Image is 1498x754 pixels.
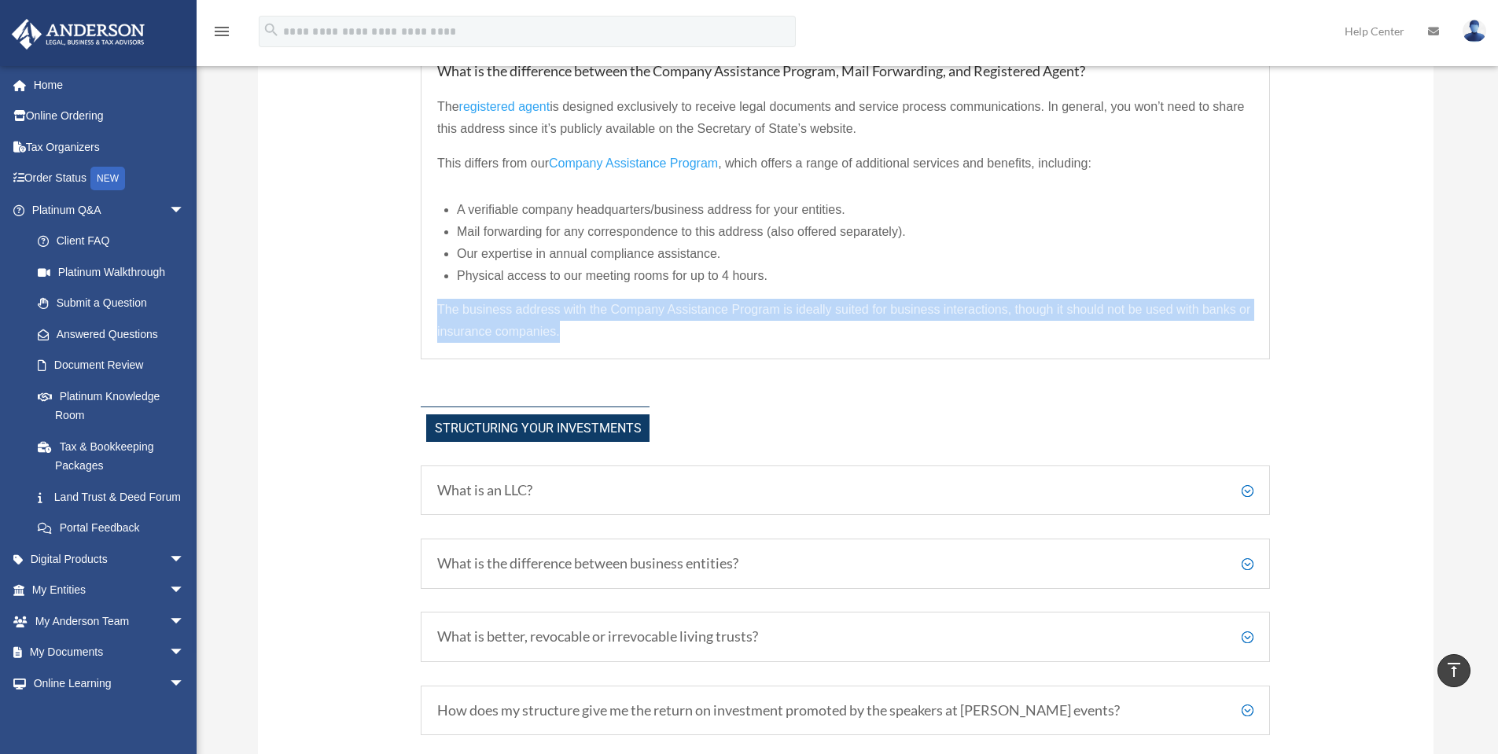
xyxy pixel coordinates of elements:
span: arrow_drop_down [169,637,201,669]
a: Portal Feedback [22,513,208,544]
a: Answered Questions [22,318,208,350]
h5: What is an LLC? [437,482,1253,499]
a: Tax & Bookkeeping Packages [22,431,208,481]
a: Platinum Walkthrough [22,256,208,288]
span: arrow_drop_down [169,194,201,226]
img: User Pic [1463,20,1486,42]
a: My Entitiesarrow_drop_down [11,575,208,606]
span: Mail forwarding for any correspondence to this address (also offered separately). [457,225,906,238]
h5: What is better, revocable or irrevocable living trusts? [437,628,1253,645]
a: Billingarrow_drop_down [11,699,208,730]
span: A verifiable company headquarters/business address for your entities. [457,203,845,216]
a: Document Review [22,350,208,381]
h5: What is the difference between the Company Assistance Program, Mail Forwarding, and Registered Ag... [437,63,1253,80]
span: Structuring Your investments [426,414,650,442]
img: Anderson Advisors Platinum Portal [7,19,149,50]
i: vertical_align_top [1445,660,1463,679]
a: Company Assistance Program [549,156,718,178]
span: This differs from our [437,156,549,170]
span: , which offers a range of additional services and benefits, including: [718,156,1091,170]
a: Platinum Q&Aarrow_drop_down [11,194,208,226]
span: registered agent [459,100,550,113]
span: arrow_drop_down [169,699,201,731]
span: arrow_drop_down [169,668,201,700]
a: Online Ordering [11,101,208,132]
a: My Anderson Teamarrow_drop_down [11,605,208,637]
a: registered agent [459,100,550,121]
div: NEW [90,167,125,190]
a: Online Learningarrow_drop_down [11,668,208,699]
span: Physical access to our meeting rooms for up to 4 hours. [457,269,767,282]
span: The business address with the Company Assistance Program is ideally suited for business interacti... [437,303,1250,338]
a: Tax Organizers [11,131,208,163]
span: arrow_drop_down [169,605,201,638]
a: Client FAQ [22,226,201,257]
h5: What is the difference between business entities? [437,555,1253,572]
a: Digital Productsarrow_drop_down [11,543,208,575]
span: Company Assistance Program [549,156,718,170]
span: arrow_drop_down [169,543,201,576]
span: arrow_drop_down [169,575,201,607]
a: Order StatusNEW [11,163,208,195]
a: menu [212,28,231,41]
a: Land Trust & Deed Forum [22,481,208,513]
span: is designed exclusively to receive legal documents and service process communications. In general... [437,100,1244,135]
i: menu [212,22,231,41]
span: Our expertise in annual compliance assistance. [457,247,720,260]
span: The [437,100,459,113]
a: Platinum Knowledge Room [22,381,208,431]
a: My Documentsarrow_drop_down [11,637,208,668]
a: vertical_align_top [1437,654,1470,687]
a: Home [11,69,208,101]
h5: How does my structure give me the return on investment promoted by the speakers at [PERSON_NAME] ... [437,702,1253,719]
a: Submit a Question [22,288,208,319]
i: search [263,21,280,39]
